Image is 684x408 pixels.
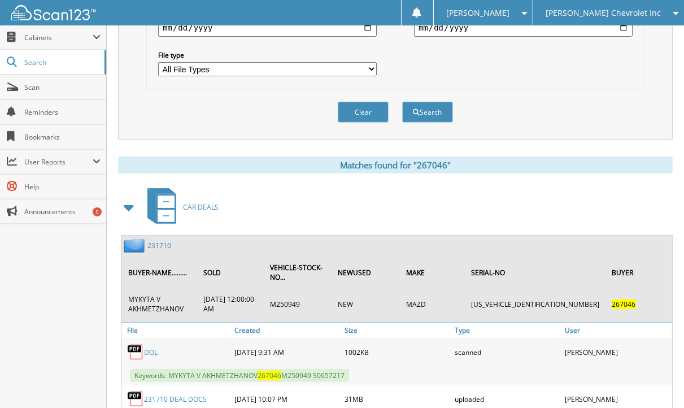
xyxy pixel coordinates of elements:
img: PDF.png [127,344,144,361]
th: VEHICLE-STOCK-NO... [264,256,331,289]
div: 5 [93,207,102,216]
button: Search [402,102,453,123]
button: Clear [338,102,389,123]
img: folder2.png [124,238,147,253]
input: start [158,19,377,37]
a: CAR DEALS [141,185,219,229]
div: 1002KB [342,341,452,363]
td: [DATE] 12:00:00 AM [198,290,263,318]
div: [DATE] 9:31 AM [232,341,342,363]
th: BUYER-NAME......... [123,256,197,289]
span: Reminders [24,107,101,117]
a: File [121,323,232,338]
span: Help [24,182,101,192]
span: CAR DEALS [183,202,219,212]
span: User Reports [24,157,93,167]
span: 267046 [258,371,281,380]
td: M250949 [264,290,331,318]
span: Bookmarks [24,132,101,142]
td: MAZD [400,290,464,318]
td: NEW [332,290,399,318]
img: PDF.png [127,390,144,407]
th: BUYER [607,256,671,289]
th: SERIAL-NO [465,256,605,289]
input: end [414,19,633,37]
div: Matches found for "267046" [118,157,673,173]
a: 231710 DEAL DOCS [144,394,207,404]
a: Type [452,323,562,338]
a: Created [232,323,342,338]
a: User [562,323,672,338]
span: 267046 [612,300,636,309]
span: Keywords: MYKYTA V AKHMETZHANOV M250949 S0657217 [130,369,349,382]
td: MYKYTA V AKHMETZHANOV [123,290,197,318]
a: DOL [144,348,158,357]
span: Scan [24,83,101,92]
img: scan123-logo-white.svg [11,5,96,20]
span: Announcements [24,207,101,216]
th: SOLD [198,256,263,289]
div: [PERSON_NAME] [562,341,672,363]
td: [US_VEHICLE_IDENTIFICATION_NUMBER] [465,290,605,318]
a: 231710 [147,241,171,250]
span: [PERSON_NAME] Chevrolet Inc [546,10,661,16]
th: NEWUSED [332,256,399,289]
span: Cabinets [24,33,93,42]
label: File type [158,50,377,60]
div: scanned [452,341,562,363]
iframe: Chat Widget [628,354,684,408]
span: Search [24,58,99,67]
a: Size [342,323,452,338]
th: MAKE [400,256,464,289]
span: [PERSON_NAME] [446,10,509,16]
